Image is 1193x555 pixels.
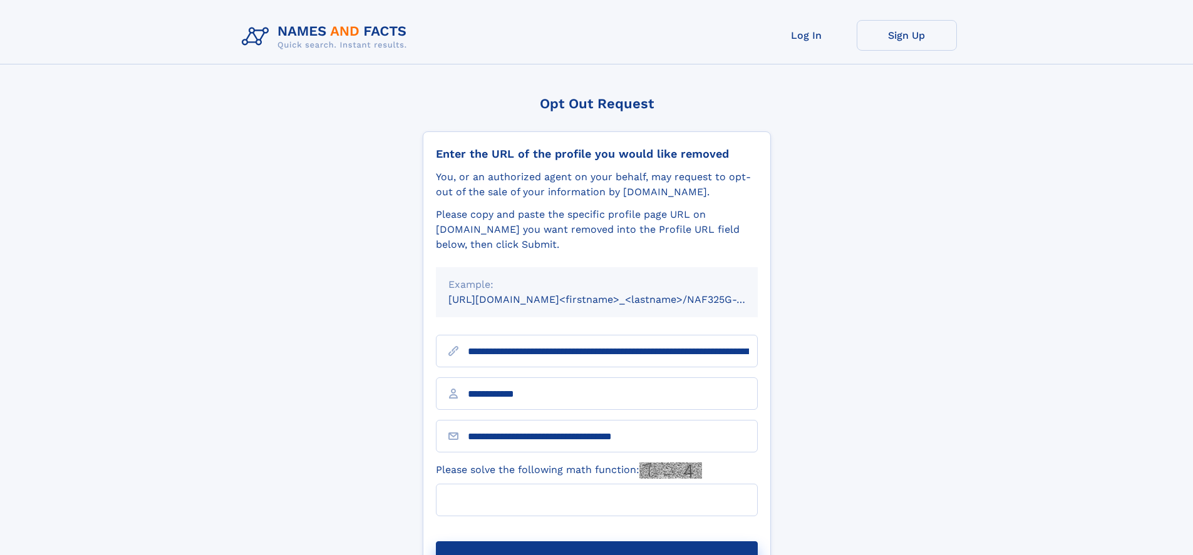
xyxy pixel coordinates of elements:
[448,277,745,292] div: Example:
[757,20,857,51] a: Log In
[448,293,782,305] small: [URL][DOMAIN_NAME]<firstname>_<lastname>/NAF325G-xxxxxxxx
[436,207,758,252] div: Please copy and paste the specific profile page URL on [DOMAIN_NAME] you want removed into the Pr...
[436,147,758,161] div: Enter the URL of the profile you would like removed
[436,170,758,200] div: You, or an authorized agent on your behalf, may request to opt-out of the sale of your informatio...
[237,20,417,54] img: Logo Names and Facts
[857,20,957,51] a: Sign Up
[436,462,702,479] label: Please solve the following math function:
[423,96,771,111] div: Opt Out Request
